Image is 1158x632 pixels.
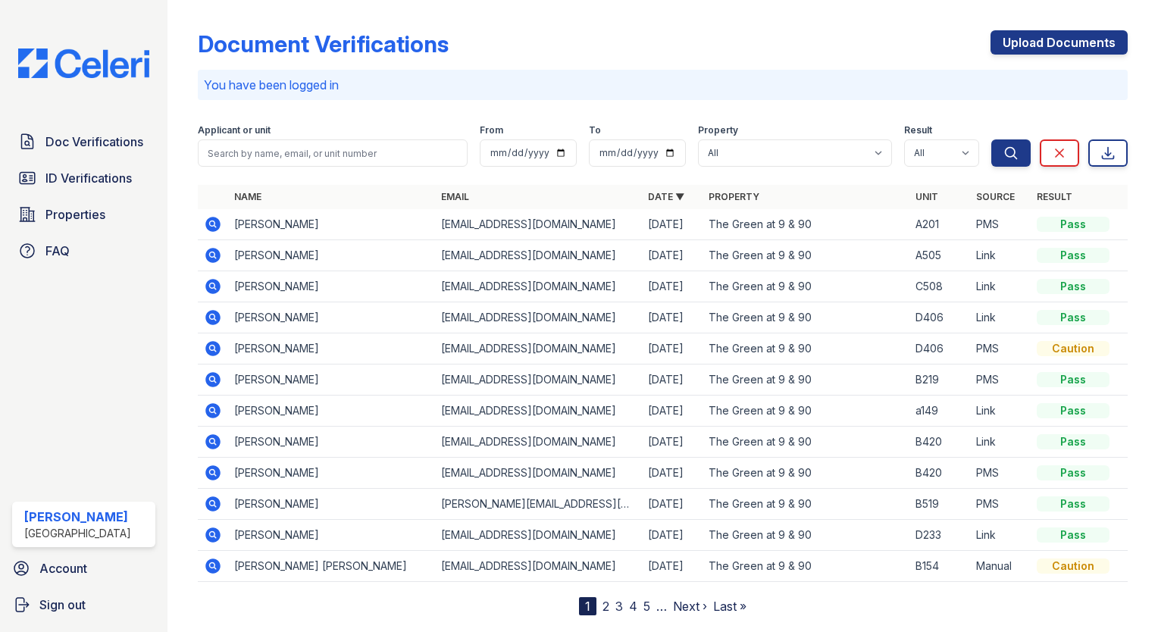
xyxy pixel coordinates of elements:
div: Pass [1037,279,1109,294]
td: Link [970,240,1031,271]
div: Document Verifications [198,30,449,58]
a: Next › [673,599,707,614]
td: [PERSON_NAME] [228,209,435,240]
div: Pass [1037,496,1109,512]
td: PMS [970,489,1031,520]
td: [DATE] [642,489,703,520]
td: The Green at 9 & 90 [703,240,909,271]
td: [EMAIL_ADDRESS][DOMAIN_NAME] [435,427,642,458]
span: Sign out [39,596,86,614]
td: C508 [909,271,970,302]
td: The Green at 9 & 90 [703,271,909,302]
td: [DATE] [642,458,703,489]
td: B519 [909,489,970,520]
input: Search by name, email, or unit number [198,139,468,167]
td: [EMAIL_ADDRESS][DOMAIN_NAME] [435,520,642,551]
a: Upload Documents [991,30,1128,55]
td: [PERSON_NAME] [228,364,435,396]
span: FAQ [45,242,70,260]
span: … [656,597,667,615]
label: To [589,124,601,136]
td: [DATE] [642,302,703,333]
td: [EMAIL_ADDRESS][DOMAIN_NAME] [435,333,642,364]
p: You have been logged in [204,76,1122,94]
a: Sign out [6,590,161,620]
td: B420 [909,458,970,489]
a: Doc Verifications [12,127,155,157]
td: D406 [909,333,970,364]
td: [PERSON_NAME] [PERSON_NAME] [228,551,435,582]
td: [PERSON_NAME] [228,240,435,271]
td: [DATE] [642,396,703,427]
td: The Green at 9 & 90 [703,396,909,427]
td: [EMAIL_ADDRESS][DOMAIN_NAME] [435,271,642,302]
td: [PERSON_NAME] [228,489,435,520]
label: From [480,124,503,136]
td: Link [970,302,1031,333]
td: [PERSON_NAME][EMAIL_ADDRESS][DOMAIN_NAME] [435,489,642,520]
td: [DATE] [642,333,703,364]
div: Pass [1037,372,1109,387]
td: The Green at 9 & 90 [703,209,909,240]
span: Account [39,559,87,577]
td: [DATE] [642,364,703,396]
a: Result [1037,191,1072,202]
a: Date ▼ [648,191,684,202]
div: Pass [1037,310,1109,325]
td: Link [970,427,1031,458]
td: [DATE] [642,520,703,551]
td: [EMAIL_ADDRESS][DOMAIN_NAME] [435,458,642,489]
div: [PERSON_NAME] [24,508,131,526]
span: ID Verifications [45,169,132,187]
a: Name [234,191,261,202]
a: FAQ [12,236,155,266]
div: Pass [1037,403,1109,418]
a: Property [709,191,759,202]
div: Caution [1037,341,1109,356]
div: Caution [1037,558,1109,574]
td: [DATE] [642,240,703,271]
span: Properties [45,205,105,224]
td: The Green at 9 & 90 [703,333,909,364]
td: The Green at 9 & 90 [703,302,909,333]
a: 5 [643,599,650,614]
td: [DATE] [642,551,703,582]
div: Pass [1037,217,1109,232]
span: Doc Verifications [45,133,143,151]
td: [DATE] [642,427,703,458]
td: Manual [970,551,1031,582]
div: Pass [1037,434,1109,449]
div: 1 [579,597,596,615]
td: a149 [909,396,970,427]
div: Pass [1037,465,1109,480]
label: Result [904,124,932,136]
td: [PERSON_NAME] [228,333,435,364]
td: The Green at 9 & 90 [703,551,909,582]
td: PMS [970,209,1031,240]
td: D233 [909,520,970,551]
div: Pass [1037,248,1109,263]
td: B219 [909,364,970,396]
td: [PERSON_NAME] [228,271,435,302]
label: Applicant or unit [198,124,271,136]
td: D406 [909,302,970,333]
td: B154 [909,551,970,582]
td: [EMAIL_ADDRESS][DOMAIN_NAME] [435,396,642,427]
td: [EMAIL_ADDRESS][DOMAIN_NAME] [435,240,642,271]
img: CE_Logo_Blue-a8612792a0a2168367f1c8372b55b34899dd931a85d93a1a3d3e32e68fde9ad4.png [6,48,161,78]
td: [EMAIL_ADDRESS][DOMAIN_NAME] [435,364,642,396]
td: [EMAIL_ADDRESS][DOMAIN_NAME] [435,302,642,333]
td: Link [970,520,1031,551]
td: [PERSON_NAME] [228,427,435,458]
td: [PERSON_NAME] [228,302,435,333]
td: [EMAIL_ADDRESS][DOMAIN_NAME] [435,209,642,240]
a: Account [6,553,161,584]
td: [DATE] [642,271,703,302]
a: Unit [915,191,938,202]
td: PMS [970,333,1031,364]
td: The Green at 9 & 90 [703,427,909,458]
div: Pass [1037,527,1109,543]
a: 3 [615,599,623,614]
td: [EMAIL_ADDRESS][DOMAIN_NAME] [435,551,642,582]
